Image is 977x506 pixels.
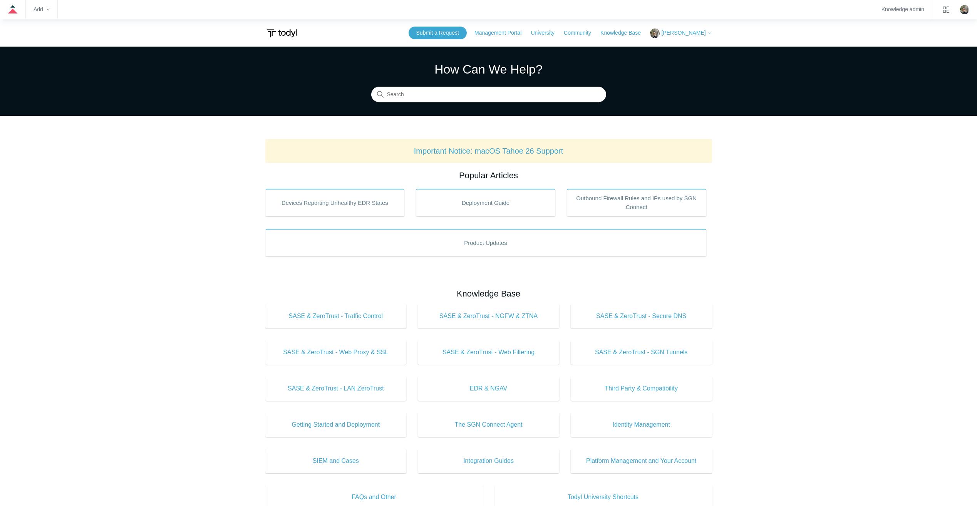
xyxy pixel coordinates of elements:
a: Submit a Request [409,27,467,39]
span: SASE & ZeroTrust - LAN ZeroTrust [277,384,395,393]
a: Deployment Guide [416,189,555,216]
a: Getting Started and Deployment [265,412,407,437]
a: Management Portal [474,29,529,37]
button: [PERSON_NAME] [650,28,712,38]
a: SASE & ZeroTrust - Web Filtering [418,340,559,365]
h2: Knowledge Base [265,287,712,300]
img: Todyl Support Center Help Center home page [265,26,298,40]
a: Community [564,29,599,37]
span: SASE & ZeroTrust - Secure DNS [582,312,700,321]
a: SASE & ZeroTrust - Secure DNS [571,304,712,328]
a: Product Updates [265,229,706,256]
a: SASE & ZeroTrust - NGFW & ZTNA [418,304,559,328]
a: Knowledge admin [881,7,924,12]
a: Integration Guides [418,449,559,473]
span: Todyl University Shortcuts [506,493,700,502]
a: University [531,29,562,37]
span: EDR & NGAV [429,384,548,393]
a: Outbound Firewall Rules and IPs used by SGN Connect [567,189,706,216]
span: Integration Guides [429,456,548,466]
a: Devices Reporting Unhealthy EDR States [265,189,405,216]
a: Third Party & Compatibility [571,376,712,401]
a: Platform Management and Your Account [571,449,712,473]
span: Getting Started and Deployment [277,420,395,429]
a: Knowledge Base [600,29,649,37]
span: SASE & ZeroTrust - NGFW & ZTNA [429,312,548,321]
a: SASE & ZeroTrust - LAN ZeroTrust [265,376,407,401]
span: SASE & ZeroTrust - Web Filtering [429,348,548,357]
span: Identity Management [582,420,700,429]
span: SASE & ZeroTrust - Traffic Control [277,312,395,321]
zd-hc-trigger: Add [34,7,50,12]
img: user avatar [960,5,969,14]
span: The SGN Connect Agent [429,420,548,429]
input: Search [371,87,606,102]
span: Platform Management and Your Account [582,456,700,466]
span: SASE & ZeroTrust - Web Proxy & SSL [277,348,395,357]
span: Third Party & Compatibility [582,384,700,393]
a: SASE & ZeroTrust - Web Proxy & SSL [265,340,407,365]
a: SIEM and Cases [265,449,407,473]
span: [PERSON_NAME] [661,30,706,36]
zd-hc-trigger: Click your profile icon to open the profile menu [960,5,969,14]
h1: How Can We Help? [371,60,606,79]
span: SASE & ZeroTrust - SGN Tunnels [582,348,700,357]
span: FAQs and Other [277,493,471,502]
h2: Popular Articles [265,169,712,182]
a: Important Notice: macOS Tahoe 26 Support [414,147,563,155]
a: SASE & ZeroTrust - Traffic Control [265,304,407,328]
a: The SGN Connect Agent [418,412,559,437]
a: SASE & ZeroTrust - SGN Tunnels [571,340,712,365]
a: Identity Management [571,412,712,437]
a: EDR & NGAV [418,376,559,401]
span: SIEM and Cases [277,456,395,466]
